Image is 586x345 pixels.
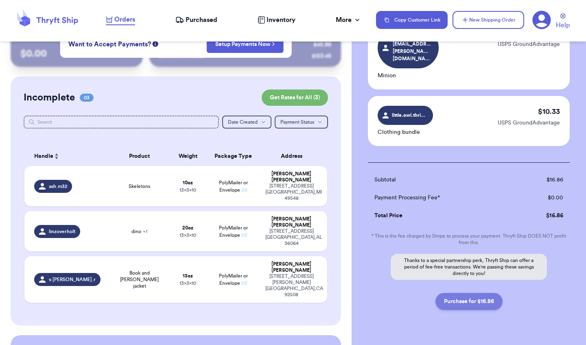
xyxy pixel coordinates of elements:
[265,273,317,298] div: [STREET_ADDRESS][PERSON_NAME] [GEOGRAPHIC_DATA] , CA 92508
[368,207,514,225] td: Total Price
[114,15,135,24] span: Orders
[206,146,260,166] th: Package Type
[80,94,94,102] span: 03
[368,233,570,246] p: * This is the fee charged by Stripe to process your payment. Thryft Ship DOES NOT profit from this.
[280,120,314,124] span: Payment Status
[106,15,135,25] a: Orders
[258,15,295,25] a: Inventory
[453,11,524,29] button: New Shipping Order
[265,183,317,201] div: [STREET_ADDRESS] [GEOGRAPHIC_DATA] , MI 49548
[267,15,295,25] span: Inventory
[109,146,170,166] th: Product
[378,128,433,136] p: Clothing bundle
[260,146,327,166] th: Address
[182,225,193,230] strong: 20 oz
[392,111,426,119] span: little.owl.thrifts
[378,72,439,80] p: Minion
[262,90,328,106] button: Get Rates for All (3)
[34,152,53,161] span: Handle
[265,216,317,228] div: [PERSON_NAME] [PERSON_NAME]
[368,171,514,189] td: Subtotal
[170,146,206,166] th: Weight
[68,39,151,49] span: Want to Accept Payments?
[538,106,560,117] p: $ 10.33
[179,233,196,238] span: 13 x 3 x 10
[265,261,317,273] div: [PERSON_NAME] [PERSON_NAME]
[435,293,503,310] button: Purchase for $16.86
[131,228,147,235] span: dino
[228,120,258,124] span: Date Created
[219,180,248,192] span: PolyMailer or Envelope ✉️
[368,189,514,207] td: Payment Processing Fee*
[265,171,317,183] div: [PERSON_NAME] [PERSON_NAME]
[49,276,96,283] span: v.[PERSON_NAME].r
[24,116,219,129] input: Search
[265,228,317,247] div: [STREET_ADDRESS] [GEOGRAPHIC_DATA] , AL 36064
[391,254,547,280] p: Thanks to a special partnership perk, Thryft Ship can offer a period of fee-free transactions. We...
[222,116,271,129] button: Date Created
[215,40,275,48] a: Setup Payments Now
[183,273,193,278] strong: 13 oz
[556,13,570,30] a: Help
[179,188,196,192] span: 13 x 3 x 10
[183,180,193,185] strong: 10 oz
[20,47,133,60] p: $ 0.00
[207,36,284,53] button: Setup Payments Now
[175,15,217,25] a: Purchased
[114,270,165,289] span: Book and [PERSON_NAME] jacket
[49,183,67,190] span: ash.m32
[219,273,248,286] span: PolyMailer or Envelope ✉️
[376,11,448,29] button: Copy Customer Link
[143,229,147,234] span: + 1
[498,119,560,127] p: USPS GroundAdvantage
[514,171,570,189] td: $ 16.86
[336,15,361,25] div: More
[186,15,217,25] span: Purchased
[179,281,196,286] span: 13 x 3 x 10
[129,183,150,190] span: Skeletons
[49,228,75,235] span: linzoverholt
[313,41,331,49] div: $ 45.99
[514,189,570,207] td: $ 0.00
[53,151,60,161] button: Sort ascending
[312,52,331,60] div: $ 123.45
[498,40,560,48] p: USPS GroundAdvantage
[514,207,570,225] td: $ 16.86
[393,33,431,62] span: [PERSON_NAME][EMAIL_ADDRESS][PERSON_NAME][DOMAIN_NAME]
[24,91,75,104] h2: Incomplete
[556,20,570,30] span: Help
[219,225,248,238] span: PolyMailer or Envelope ✉️
[275,116,328,129] button: Payment Status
